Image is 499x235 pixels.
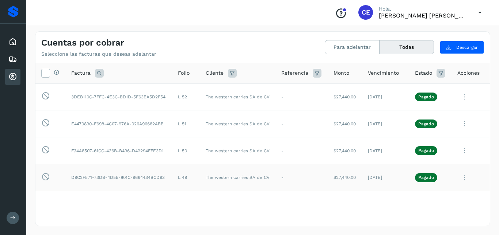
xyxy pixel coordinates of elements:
[328,83,362,110] td: $27,440.00
[200,137,276,164] td: The western carries SA de CV
[65,191,172,218] td: B3BE3DB2-F332-4D73-B159-68D62562FE72
[457,69,480,77] span: Acciones
[71,69,91,77] span: Factura
[362,137,409,164] td: [DATE]
[200,164,276,191] td: The western carries SA de CV
[368,69,399,77] span: Vencimiento
[41,38,124,48] h4: Cuentas por cobrar
[328,191,362,218] td: $27,440.00
[172,83,200,110] td: L 52
[362,191,409,218] td: [DATE]
[379,12,466,19] p: CLAUDIA ELIZABETH SANCHEZ RAMIREZ
[362,164,409,191] td: [DATE]
[172,110,200,137] td: L 51
[275,137,327,164] td: -
[418,148,434,153] p: Pagado
[200,83,276,110] td: The western carries SA de CV
[362,83,409,110] td: [DATE]
[172,164,200,191] td: L 49
[418,94,434,99] p: Pagado
[362,110,409,137] td: [DATE]
[200,191,276,218] td: The western carries SA de CV
[418,175,434,180] p: Pagado
[5,51,20,67] div: Embarques
[5,69,20,85] div: Cuentas por cobrar
[328,137,362,164] td: $27,440.00
[206,69,224,77] span: Cliente
[275,164,327,191] td: -
[178,69,190,77] span: Folio
[440,41,484,54] button: Descargar
[275,110,327,137] td: -
[65,137,172,164] td: F34A8507-61CC-436B-B496-D42294FFE3D1
[172,191,200,218] td: L 47
[334,69,349,77] span: Monto
[65,110,172,137] td: E4470890-F698-4C07-976A-026A96682ABB
[380,40,434,54] button: Todas
[275,83,327,110] td: -
[325,40,380,54] button: Para adelantar
[418,121,434,126] p: Pagado
[200,110,276,137] td: The western carries SA de CV
[5,34,20,50] div: Inicio
[172,137,200,164] td: L 50
[275,191,327,218] td: -
[379,6,466,12] p: Hola,
[65,164,172,191] td: D9C2F571-73DB-4D55-801C-9664434BCD93
[328,164,362,191] td: $27,440.00
[41,51,156,57] p: Selecciona las facturas que deseas adelantar
[65,83,172,110] td: 3DEB110C-7FFC-4E3C-BD1D-5F63EA5D2F54
[328,110,362,137] td: $27,440.00
[281,69,308,77] span: Referencia
[456,44,478,51] span: Descargar
[415,69,432,77] span: Estado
